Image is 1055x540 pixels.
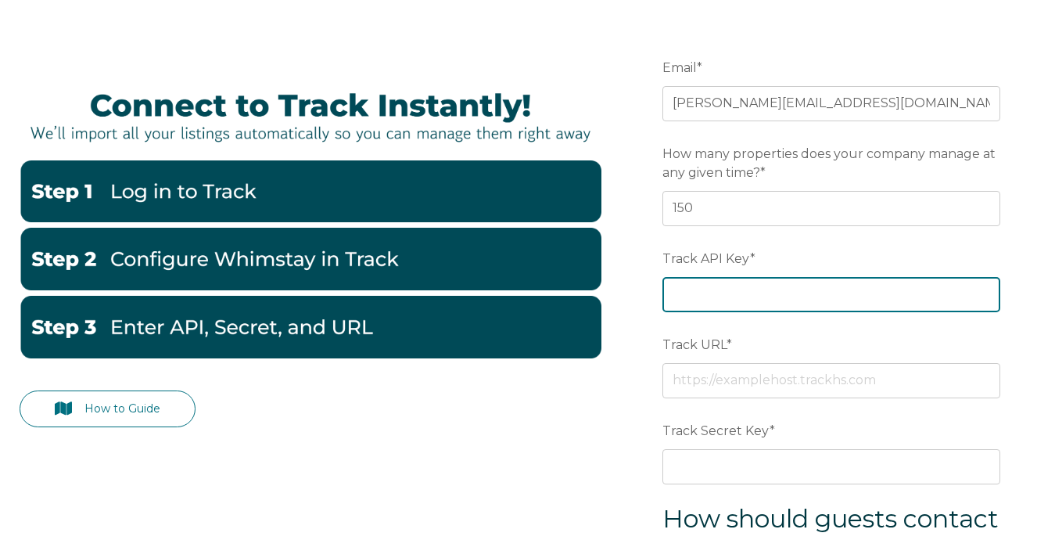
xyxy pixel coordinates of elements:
[20,296,601,358] img: track 3
[20,228,601,290] img: Track 2-1
[662,363,1000,398] input: https://examplehost.trackhs.com
[20,160,601,223] img: Track 1
[662,56,697,80] span: Email
[662,142,996,185] span: How many properties does your company manage at any given time?
[20,391,196,427] a: How to Guide
[662,333,727,357] span: Track URL
[662,247,750,271] span: Track API Key
[20,76,601,155] img: trackbanner
[662,419,770,443] span: Track Secret Key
